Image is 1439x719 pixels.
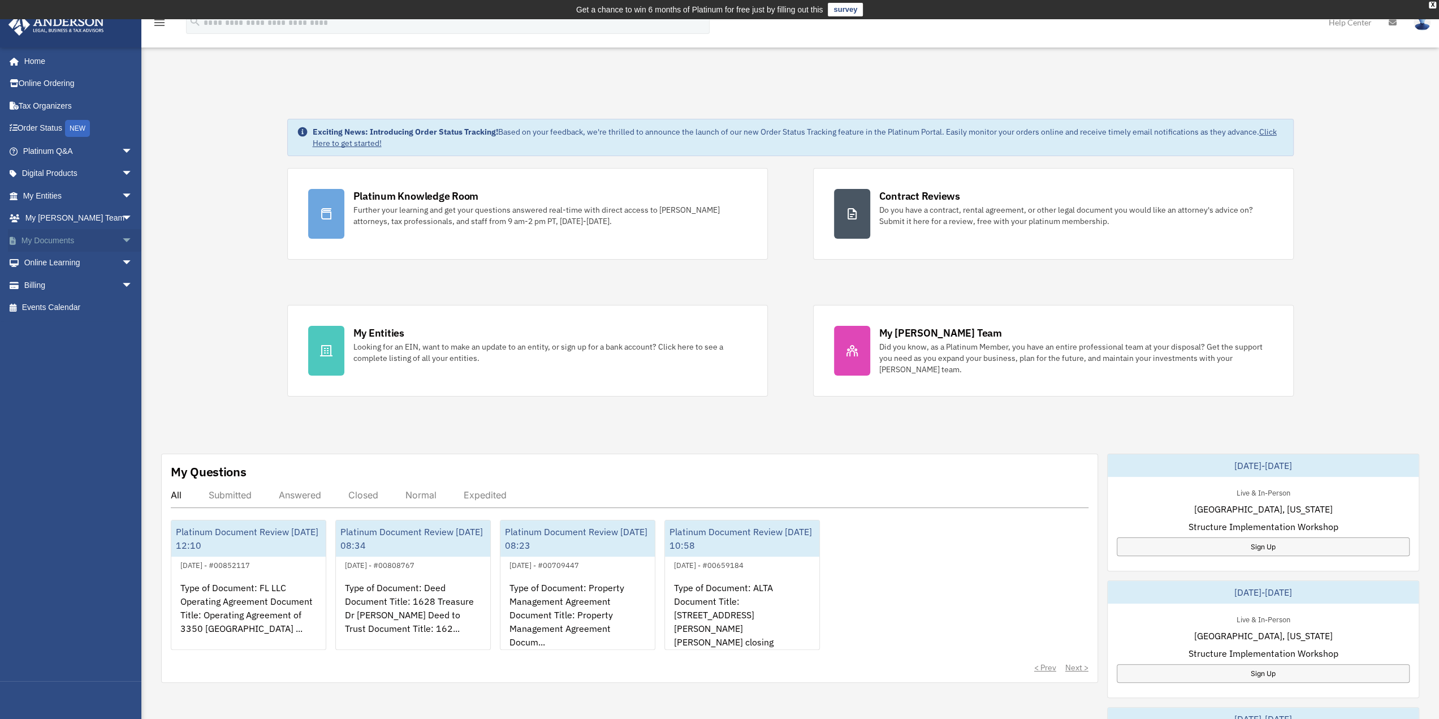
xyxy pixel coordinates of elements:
[879,341,1273,375] div: Did you know, as a Platinum Member, you have an entire professional team at your disposal? Get th...
[353,341,747,364] div: Looking for an EIN, want to make an update to an entity, or sign up for a bank account? Click her...
[8,140,150,162] a: Platinum Q&Aarrow_drop_down
[1188,647,1338,660] span: Structure Implementation Workshop
[313,127,1277,148] a: Click Here to get started!
[1188,520,1338,533] span: Structure Implementation Workshop
[336,520,490,557] div: Platinum Document Review [DATE] 08:34
[828,3,863,16] a: survey
[8,94,150,117] a: Tax Organizers
[189,15,201,28] i: search
[665,520,819,557] div: Platinum Document Review [DATE] 10:58
[665,558,753,570] div: [DATE] - #00659184
[171,520,326,557] div: Platinum Document Review [DATE] 12:10
[879,326,1002,340] div: My [PERSON_NAME] Team
[665,572,819,660] div: Type of Document: ALTA Document Title: [STREET_ADDRESS][PERSON_NAME] [PERSON_NAME] closing statem...
[1108,581,1419,604] div: [DATE]-[DATE]
[348,489,378,501] div: Closed
[500,572,655,660] div: Type of Document: Property Management Agreement Document Title: Property Management Agreement Doc...
[8,274,150,296] a: Billingarrow_drop_down
[122,184,144,208] span: arrow_drop_down
[353,204,747,227] div: Further your learning and get your questions answered real-time with direct access to [PERSON_NAM...
[171,520,326,650] a: Platinum Document Review [DATE] 12:10[DATE] - #00852117Type of Document: FL LLC Operating Agreeme...
[1429,2,1436,8] div: close
[405,489,437,501] div: Normal
[8,184,150,207] a: My Entitiesarrow_drop_down
[122,207,144,230] span: arrow_drop_down
[171,463,247,480] div: My Questions
[313,127,498,137] strong: Exciting News: Introducing Order Status Tracking!
[353,189,479,203] div: Platinum Knowledge Room
[1117,537,1410,556] a: Sign Up
[8,50,144,72] a: Home
[171,489,182,501] div: All
[8,117,150,140] a: Order StatusNEW
[287,168,768,260] a: Platinum Knowledge Room Further your learning and get your questions answered real-time with dire...
[8,296,150,319] a: Events Calendar
[122,140,144,163] span: arrow_drop_down
[1414,14,1431,31] img: User Pic
[664,520,820,650] a: Platinum Document Review [DATE] 10:58[DATE] - #00659184Type of Document: ALTA Document Title: [ST...
[1108,454,1419,477] div: [DATE]-[DATE]
[313,126,1284,149] div: Based on your feedback, we're thrilled to announce the launch of our new Order Status Tracking fe...
[336,558,424,570] div: [DATE] - #00808767
[153,20,166,29] a: menu
[287,305,768,397] a: My Entities Looking for an EIN, want to make an update to an entity, or sign up for a bank accoun...
[279,489,321,501] div: Answered
[8,252,150,274] a: Online Learningarrow_drop_down
[879,204,1273,227] div: Do you have a contract, rental agreement, or other legal document you would like an attorney's ad...
[336,572,490,660] div: Type of Document: Deed Document Title: 1628 Treasure Dr [PERSON_NAME] Deed to Trust Document Titl...
[335,520,491,650] a: Platinum Document Review [DATE] 08:34[DATE] - #00808767Type of Document: Deed Document Title: 162...
[171,558,259,570] div: [DATE] - #00852117
[209,489,252,501] div: Submitted
[500,558,588,570] div: [DATE] - #00709447
[8,229,150,252] a: My Documentsarrow_drop_down
[353,326,404,340] div: My Entities
[8,72,150,95] a: Online Ordering
[122,162,144,186] span: arrow_drop_down
[5,14,107,36] img: Anderson Advisors Platinum Portal
[1194,629,1332,643] span: [GEOGRAPHIC_DATA], [US_STATE]
[879,189,960,203] div: Contract Reviews
[1227,486,1299,498] div: Live & In-Person
[1227,613,1299,625] div: Live & In-Person
[153,16,166,29] i: menu
[8,162,150,185] a: Digital Productsarrow_drop_down
[122,252,144,275] span: arrow_drop_down
[122,274,144,297] span: arrow_drop_down
[576,3,823,16] div: Get a chance to win 6 months of Platinum for free just by filling out this
[1117,664,1410,683] a: Sign Up
[65,120,90,137] div: NEW
[813,168,1294,260] a: Contract Reviews Do you have a contract, rental agreement, or other legal document you would like...
[813,305,1294,397] a: My [PERSON_NAME] Team Did you know, as a Platinum Member, you have an entire professional team at...
[122,229,144,252] span: arrow_drop_down
[1194,502,1332,516] span: [GEOGRAPHIC_DATA], [US_STATE]
[500,520,655,557] div: Platinum Document Review [DATE] 08:23
[464,489,507,501] div: Expedited
[171,572,326,660] div: Type of Document: FL LLC Operating Agreement Document Title: Operating Agreement of 3350 [GEOGRAP...
[500,520,655,650] a: Platinum Document Review [DATE] 08:23[DATE] - #00709447Type of Document: Property Management Agre...
[8,207,150,230] a: My [PERSON_NAME] Teamarrow_drop_down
